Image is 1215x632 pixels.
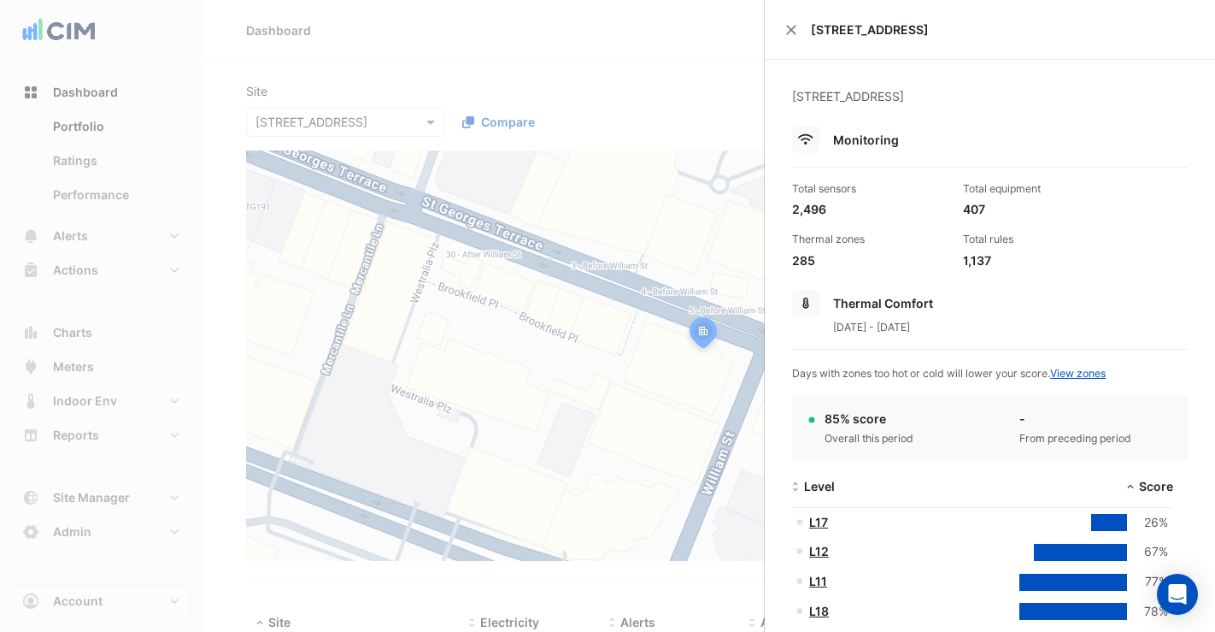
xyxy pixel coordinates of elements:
div: Total rules [963,232,1120,247]
div: 67% [1127,542,1168,562]
span: [STREET_ADDRESS] [811,21,1194,38]
div: - [1019,410,1131,428]
span: Score [1139,479,1173,493]
a: L18 [809,604,829,618]
div: 1,137 [963,251,1120,269]
a: L17 [809,515,828,529]
div: 77% [1127,572,1168,592]
span: Thermal Comfort [833,296,933,310]
div: 26% [1127,513,1168,533]
div: 78% [1127,602,1168,622]
div: From preceding period [1019,431,1131,446]
div: Total equipment [963,181,1120,197]
span: [DATE] - [DATE] [833,321,910,334]
div: 285 [792,251,949,269]
div: [STREET_ADDRESS] [792,87,1188,126]
a: L11 [809,574,827,588]
button: Close [785,24,797,36]
a: L12 [809,544,829,558]
span: Monitoring [833,133,899,147]
div: Open Intercom Messenger [1157,574,1198,615]
span: Days with zones too hot or cold will lower your score. [792,367,1106,380]
div: Overall this period [825,431,913,446]
div: Total sensors [792,181,949,197]
span: Level [804,479,835,493]
div: 407 [963,200,1120,218]
div: 2,496 [792,200,949,218]
div: Thermal zones [792,232,949,247]
a: View zones [1050,367,1106,380]
div: 85% score [825,410,913,428]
